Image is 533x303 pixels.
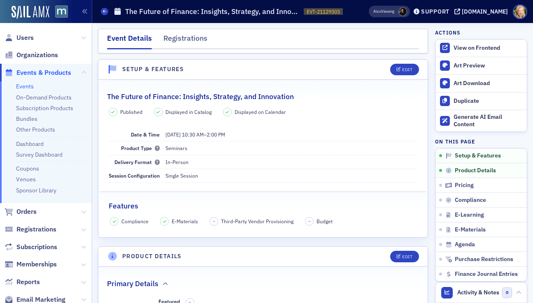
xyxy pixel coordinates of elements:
[455,271,518,278] span: Finance Journal Entries
[165,172,198,179] span: Single Session
[454,80,523,87] div: Art Download
[165,108,212,116] span: Displayed in Catalog
[5,207,37,216] a: Orders
[49,5,68,19] a: View Homepage
[455,256,513,263] span: Purchase Restrictions
[373,9,381,14] div: Also
[121,145,160,151] span: Product Type
[120,108,142,116] span: Published
[16,68,71,77] span: Events & Products
[5,225,56,234] a: Registrations
[435,74,527,92] a: Art Download
[390,251,419,262] button: Edit
[16,140,44,148] a: Dashboard
[5,51,58,60] a: Organizations
[16,165,39,172] a: Coupons
[421,8,449,15] div: Support
[114,159,160,165] span: Delivery Format
[16,151,63,158] a: Survey Dashboard
[109,172,160,179] span: Session Configuration
[5,68,71,77] a: Events & Products
[16,243,57,252] span: Subscriptions
[454,9,511,14] button: [DOMAIN_NAME]
[435,57,527,74] a: Art Preview
[165,131,181,138] span: [DATE]
[455,152,501,160] span: Setup & Features
[109,201,138,211] h2: Features
[107,33,152,49] div: Event Details
[462,8,508,15] div: [DOMAIN_NAME]
[402,254,412,259] div: Edit
[435,39,527,57] a: View on Frontend
[454,62,523,69] div: Art Preview
[455,182,474,189] span: Pricing
[16,51,58,60] span: Organizations
[5,260,57,269] a: Memberships
[435,92,527,110] button: Duplicate
[16,94,72,101] a: On-Demand Products
[16,126,55,133] a: Other Products
[455,241,475,248] span: Agenda
[455,226,486,234] span: E-Materials
[165,159,189,165] span: In-Person
[121,217,149,225] span: Compliance
[5,33,34,42] a: Users
[455,197,486,204] span: Compliance
[390,64,419,75] button: Edit
[207,131,225,138] time: 2:00 PM
[163,33,207,48] div: Registrations
[55,5,68,18] img: SailAMX
[122,252,182,261] h4: Product Details
[107,91,294,102] h2: The Future of Finance: Insights, Strategy, and Innovation
[16,207,37,216] span: Orders
[213,218,215,224] span: –
[165,145,187,151] span: Seminars
[455,211,484,219] span: E-Learning
[317,217,333,225] span: Budget
[221,217,293,225] span: Third-Party Vendor Provisioning
[398,7,407,16] span: Lauren McDonough
[435,138,527,145] h4: On this page
[165,131,225,138] span: –
[16,260,57,269] span: Memberships
[122,65,184,74] h4: Setup & Features
[435,110,527,132] button: Generate AI Email Content
[16,83,34,90] a: Events
[402,67,412,72] div: Edit
[308,218,311,224] span: –
[16,278,40,287] span: Reports
[455,167,496,174] span: Product Details
[307,8,340,15] span: EVT-21129303
[457,288,499,297] span: Activity & Notes
[502,287,512,298] span: 0
[16,187,56,194] a: Sponsor Library
[125,7,300,16] h1: The Future of Finance: Insights, Strategy, and Innovation
[16,104,73,112] a: Subscription Products
[16,176,36,183] a: Venues
[16,115,37,123] a: Bundles
[454,44,523,52] div: View on Frontend
[107,278,158,289] h2: Primary Details
[235,108,286,116] span: Displayed on Calendar
[5,243,57,252] a: Subscriptions
[12,6,49,19] img: SailAMX
[182,131,204,138] time: 10:30 AM
[172,217,198,225] span: E-Materials
[16,33,34,42] span: Users
[131,131,160,138] span: Date & Time
[373,9,394,14] span: Viewing
[513,5,527,19] span: Profile
[5,278,40,287] a: Reports
[16,225,56,234] span: Registrations
[435,29,461,36] h4: Actions
[454,113,523,128] div: Generate AI Email Content
[454,97,523,105] div: Duplicate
